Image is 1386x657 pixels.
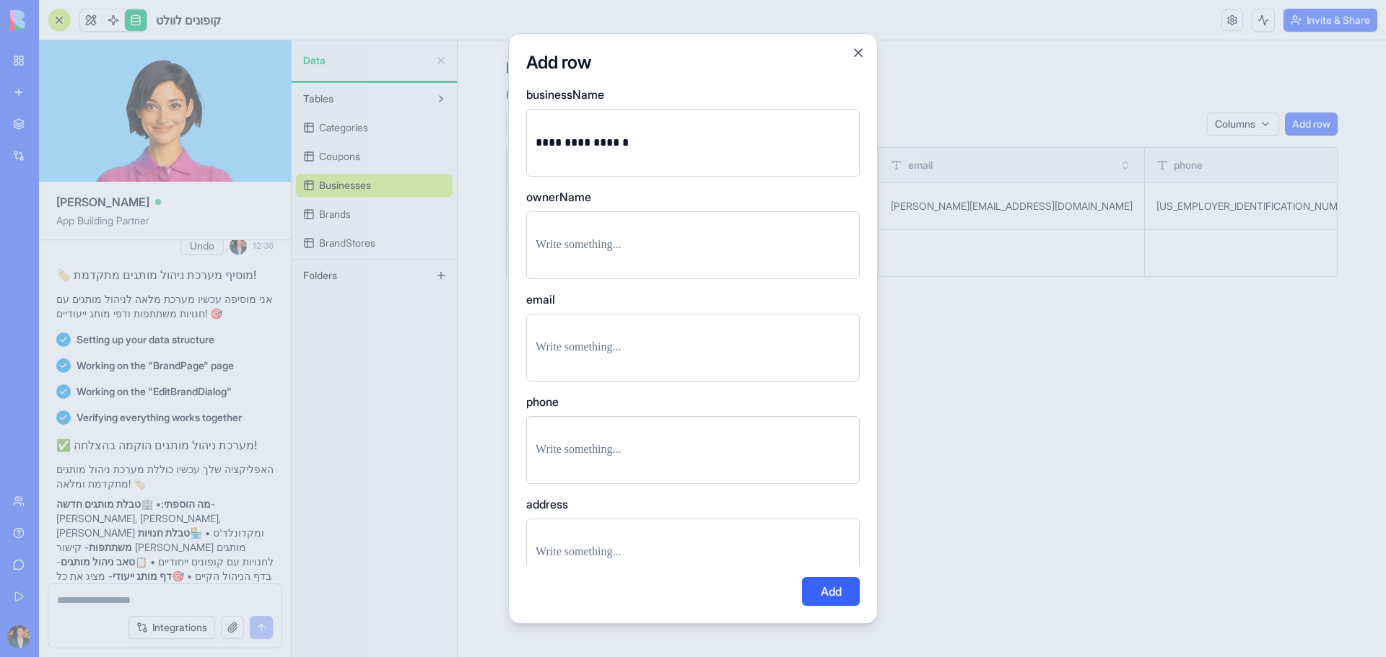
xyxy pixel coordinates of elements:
button: Close [851,45,866,60]
button: Add [802,577,860,606]
label: ownerName [526,188,860,206]
label: businessName [526,86,860,103]
label: email [526,291,860,308]
label: phone [526,393,860,410]
label: address [526,495,860,513]
h2: Add row [526,51,860,74]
